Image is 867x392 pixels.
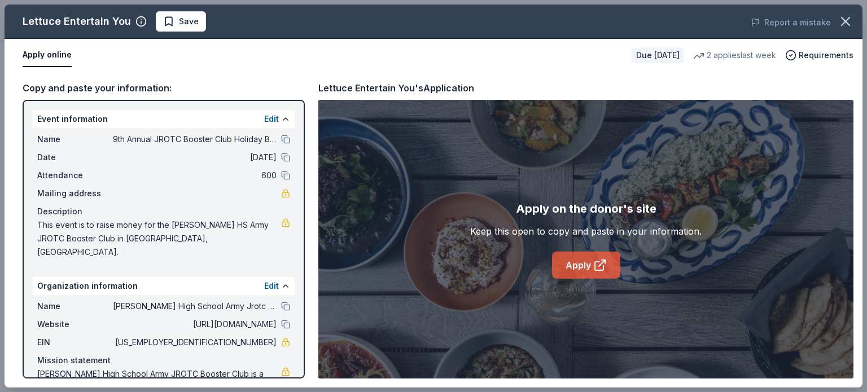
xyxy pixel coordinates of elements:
span: Requirements [799,49,853,62]
div: Keep this open to copy and paste in your information. [470,224,702,238]
button: Requirements [785,49,853,62]
button: Report a mistake [751,16,831,29]
button: Apply online [23,43,72,67]
div: Lettuce Entertain You [23,12,131,30]
span: Name [37,299,113,313]
span: Save [179,15,199,28]
span: 600 [113,169,277,182]
button: Edit [264,112,279,126]
span: [URL][DOMAIN_NAME] [113,318,277,331]
span: Mailing address [37,187,113,200]
span: [DATE] [113,151,277,164]
div: 2 applies last week [693,49,776,62]
span: Date [37,151,113,164]
span: Website [37,318,113,331]
div: Event information [33,110,295,128]
a: Apply [552,252,620,279]
span: This event is to raise money for the [PERSON_NAME] HS Army JROTC Booster Club in [GEOGRAPHIC_DATA... [37,218,281,259]
div: Copy and paste your information: [23,81,305,95]
button: Save [156,11,206,32]
span: 9th Annual JROTC Booster Club Holiday Bazaar [113,133,277,146]
span: EIN [37,336,113,349]
button: Edit [264,279,279,293]
div: Description [37,205,290,218]
span: [PERSON_NAME] High School Army Jrotc Booster Club [113,299,277,313]
div: Organization information [33,277,295,295]
div: Lettuce Entertain You's Application [318,81,474,95]
div: Mission statement [37,354,290,367]
div: Apply on the donor's site [516,200,656,218]
span: [US_EMPLOYER_IDENTIFICATION_NUMBER] [113,336,277,349]
div: Due [DATE] [632,47,684,63]
span: Name [37,133,113,146]
span: Attendance [37,169,113,182]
